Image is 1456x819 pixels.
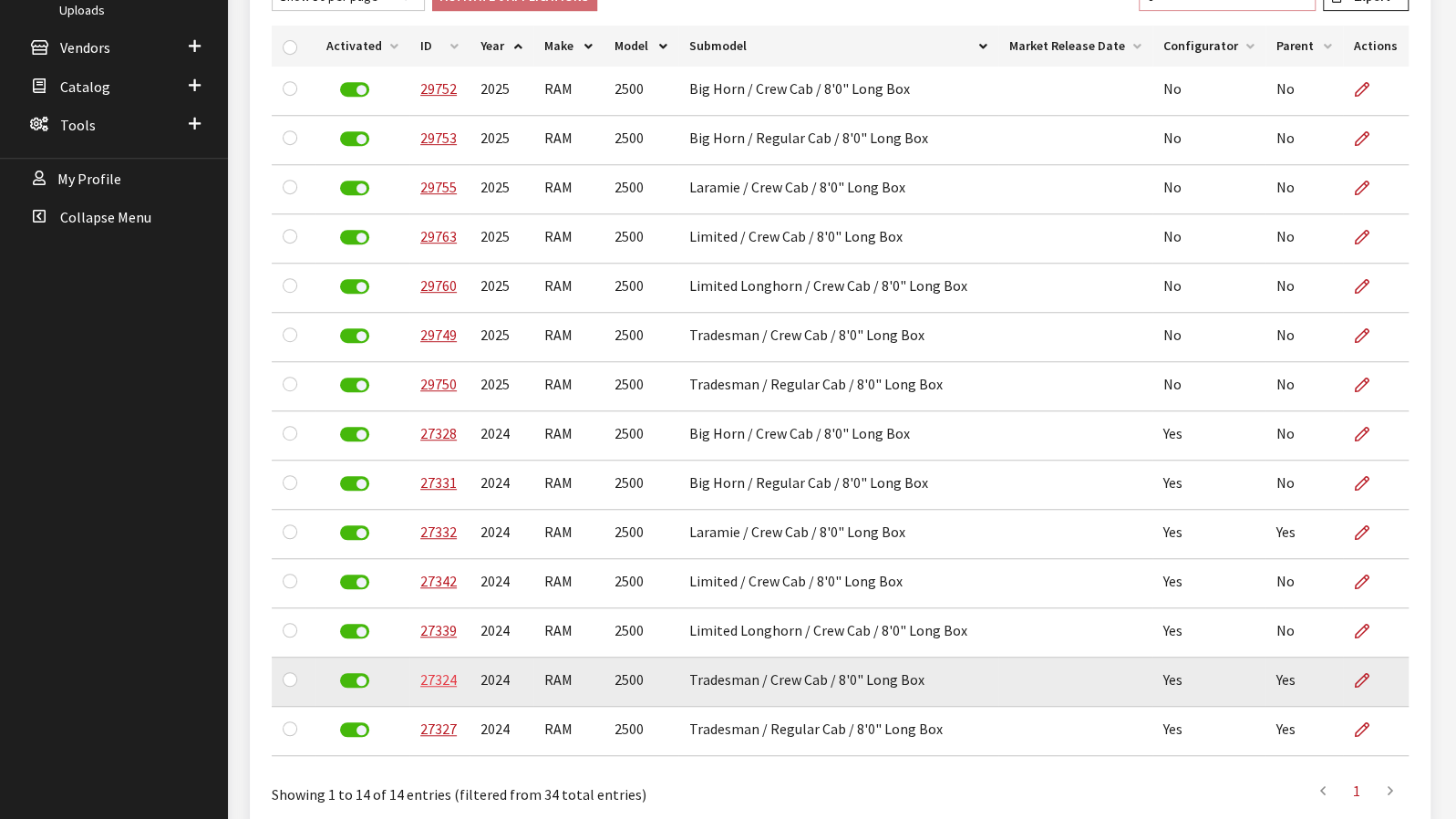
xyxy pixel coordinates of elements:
td: Yes [1152,559,1265,608]
td: RAM [533,362,604,411]
label: Deactivate Application [340,230,369,244]
label: Deactivate Application [340,328,369,343]
td: No [1265,116,1343,165]
td: No [1152,264,1265,313]
label: Deactivate Application [340,525,369,540]
td: 2024 [470,411,533,461]
td: Tradesman / Crew Cab / 8'0" Long Box [678,658,998,707]
td: Yes [1152,461,1265,510]
a: Edit Application [1354,313,1385,358]
span: Catalog [60,78,110,96]
td: 2025 [470,362,533,411]
td: Limited / Crew Cab / 8'0" Long Box [678,214,998,264]
td: No [1265,165,1343,214]
td: Big Horn / Crew Cab / 8'0" Long Box [678,411,998,461]
td: No [1265,362,1343,411]
span: My Profile [57,170,121,188]
label: Deactivate Application [340,181,369,195]
th: Market Release Date: activate to sort column ascending [998,26,1152,67]
label: Deactivate Application [340,82,369,97]
td: 2025 [470,67,533,116]
th: Activated: activate to sort column ascending [315,26,409,67]
td: No [1265,313,1343,362]
td: No [1265,264,1343,313]
td: 2024 [470,461,533,510]
td: RAM [533,313,604,362]
td: 2500 [604,461,678,510]
td: RAM [533,707,604,756]
td: Limited Longhorn / Crew Cab / 8'0" Long Box [678,608,998,658]
td: No [1152,362,1265,411]
td: RAM [533,608,604,658]
td: No [1152,214,1265,264]
td: Laramie / Crew Cab / 8'0" Long Box [678,510,998,559]
td: No [1152,67,1265,116]
td: RAM [533,264,604,313]
label: Deactivate Application [340,279,369,294]
td: 2500 [604,67,678,116]
th: Parent: activate to sort column ascending [1265,26,1343,67]
td: No [1265,608,1343,658]
th: Configurator: activate to sort column ascending [1152,26,1265,67]
td: 2500 [604,362,678,411]
td: 2024 [470,559,533,608]
td: 2025 [470,116,533,165]
a: 29760 [420,276,457,295]
a: Edit Application [1354,510,1385,555]
td: 2025 [470,165,533,214]
td: No [1152,116,1265,165]
td: No [1265,67,1343,116]
td: RAM [533,510,604,559]
label: Deactivate Application [340,378,369,392]
a: Edit Application [1354,608,1385,654]
label: Deactivate Application [340,673,369,688]
label: Deactivate Application [340,624,369,638]
td: RAM [533,559,604,608]
td: 2500 [604,116,678,165]
td: RAM [533,214,604,264]
a: 27324 [420,670,457,689]
td: Big Horn / Crew Cab / 8'0" Long Box [678,67,998,116]
label: Deactivate Application [340,427,369,441]
th: Submodel: activate to sort column ascending [678,26,998,67]
td: 2024 [470,510,533,559]
th: Actions [1343,26,1409,67]
td: No [1265,559,1343,608]
td: Big Horn / Regular Cab / 8'0" Long Box [678,116,998,165]
td: 2025 [470,214,533,264]
span: Collapse Menu [60,208,151,226]
a: Edit Application [1354,264,1385,309]
span: Vendors [60,39,110,57]
label: Deactivate Application [340,131,369,146]
a: 27328 [420,424,457,442]
td: No [1265,411,1343,461]
td: Yes [1265,510,1343,559]
td: 2500 [604,707,678,756]
td: Yes [1152,608,1265,658]
th: Model: activate to sort column ascending [604,26,678,67]
td: RAM [533,116,604,165]
a: 27332 [420,523,457,541]
td: No [1265,214,1343,264]
td: RAM [533,67,604,116]
a: 27342 [420,572,457,590]
td: 2024 [470,608,533,658]
a: Edit Application [1354,461,1385,506]
td: Laramie / Crew Cab / 8'0" Long Box [678,165,998,214]
td: Yes [1152,707,1265,756]
td: RAM [533,411,604,461]
a: Edit Application [1354,411,1385,457]
td: Big Horn / Regular Cab / 8'0" Long Box [678,461,998,510]
th: ID: activate to sort column ascending [409,26,470,67]
td: 2500 [604,510,678,559]
td: No [1152,165,1265,214]
a: 29753 [420,129,457,147]
a: 29749 [420,326,457,344]
td: 2500 [604,214,678,264]
td: Yes [1265,707,1343,756]
td: Limited Longhorn / Crew Cab / 8'0" Long Box [678,264,998,313]
td: 2500 [604,165,678,214]
td: Yes [1152,658,1265,707]
td: 2025 [470,313,533,362]
td: 2500 [604,264,678,313]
